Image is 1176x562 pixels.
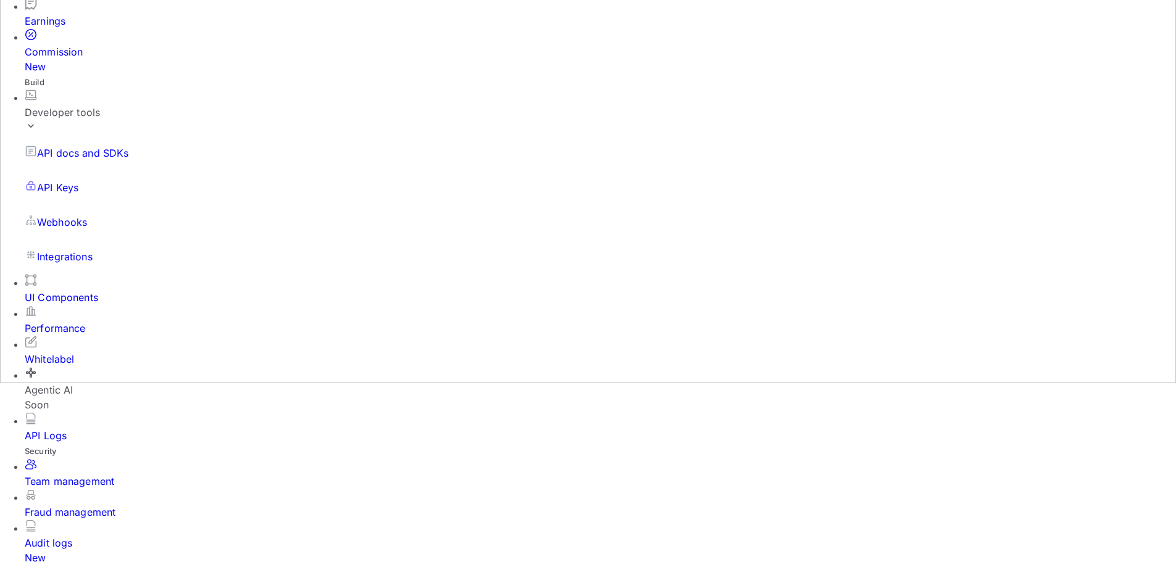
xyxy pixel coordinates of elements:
[25,382,1176,412] div: Agentic AI
[25,366,1176,412] div: Agentic AISoon
[25,399,49,411] span: Soon
[25,446,56,456] span: Security
[25,412,1176,443] a: API Logs
[25,458,1176,489] a: Team management
[25,489,1176,519] a: Fraud management
[25,428,1176,443] div: API Logs
[25,505,1176,519] div: Fraud management
[25,474,1176,489] div: Team management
